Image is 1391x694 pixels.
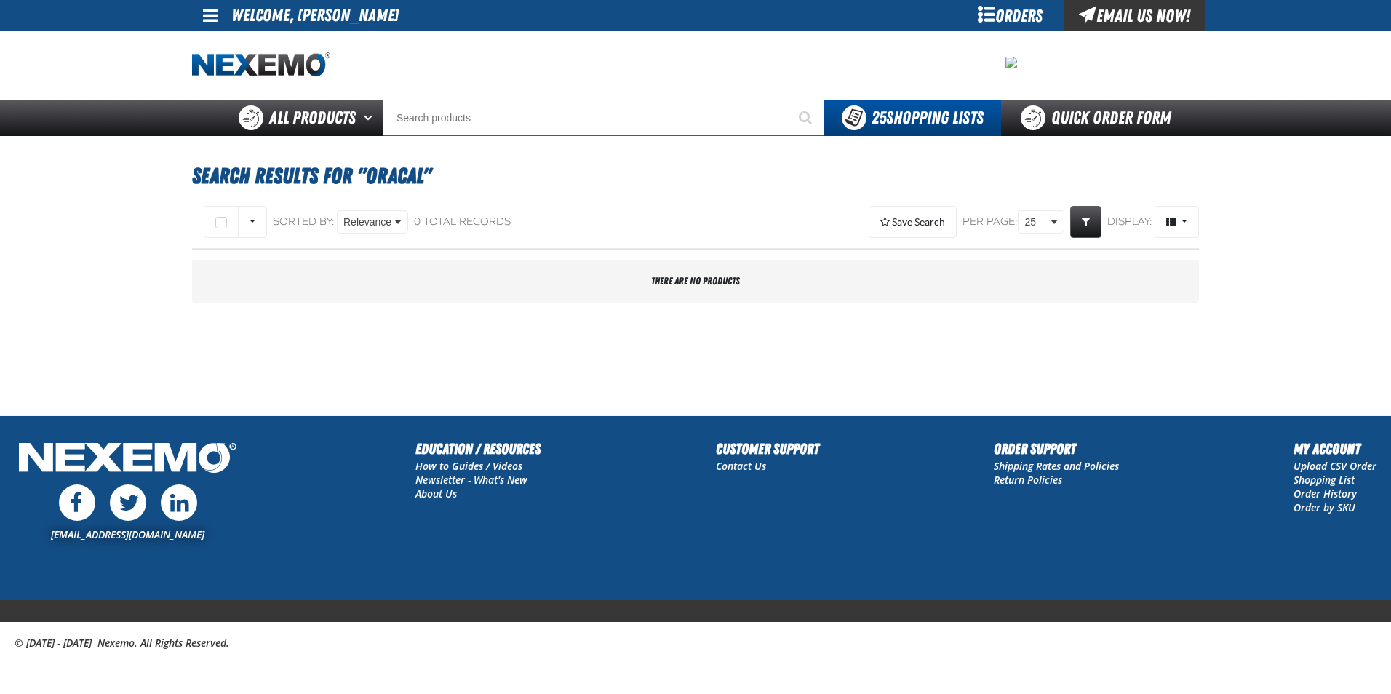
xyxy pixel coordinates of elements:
[1155,206,1199,238] button: Product Grid Views Toolbar
[415,438,541,460] h2: Education / Resources
[994,473,1062,487] a: Return Policies
[192,52,330,78] a: Home
[1107,215,1152,228] span: Display:
[994,438,1119,460] h2: Order Support
[994,459,1119,473] a: Shipping Rates and Policies
[51,527,204,541] a: [EMAIL_ADDRESS][DOMAIN_NAME]
[269,105,356,131] span: All Products
[788,100,824,136] button: Start Searching
[1001,100,1198,136] a: Quick Order Form
[716,459,766,473] a: Contact Us
[1294,438,1376,460] h2: My Account
[15,438,241,481] img: Nexemo Logo
[1294,459,1376,473] a: Upload CSV Order
[869,206,957,238] button: Expand or Collapse Saved Search drop-down to save a search query
[343,215,391,230] span: Relevance
[962,215,1018,229] span: Per page:
[383,100,824,136] input: Search
[1024,215,1048,230] span: 25
[415,487,457,500] a: About Us
[824,100,1001,136] button: You have 25 Shopping Lists. Open to view details
[872,108,984,128] span: Shopping Lists
[1070,206,1101,238] a: Expand or Collapse Grid Filters
[192,52,330,78] img: Nexemo logo
[1005,57,1017,68] img: 30f62db305f4ced946dbffb2f45f5249.jpeg
[1294,473,1355,487] a: Shopping List
[414,215,511,229] div: 0 total records
[892,216,945,228] span: Save Search
[415,473,527,487] a: Newsletter - What's New
[273,215,335,228] span: Sorted By:
[651,275,740,287] span: There are no products
[415,459,522,473] a: How to Guides / Videos
[716,438,819,460] h2: Customer Support
[192,156,1199,196] h1: Search Results for "ORACAL"
[1294,487,1357,500] a: Order History
[872,108,886,128] strong: 25
[1155,207,1198,237] span: Product Grid Views Toolbar
[359,100,383,136] button: Open All Products pages
[1294,500,1355,514] a: Order by SKU
[238,206,267,238] button: Rows selection options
